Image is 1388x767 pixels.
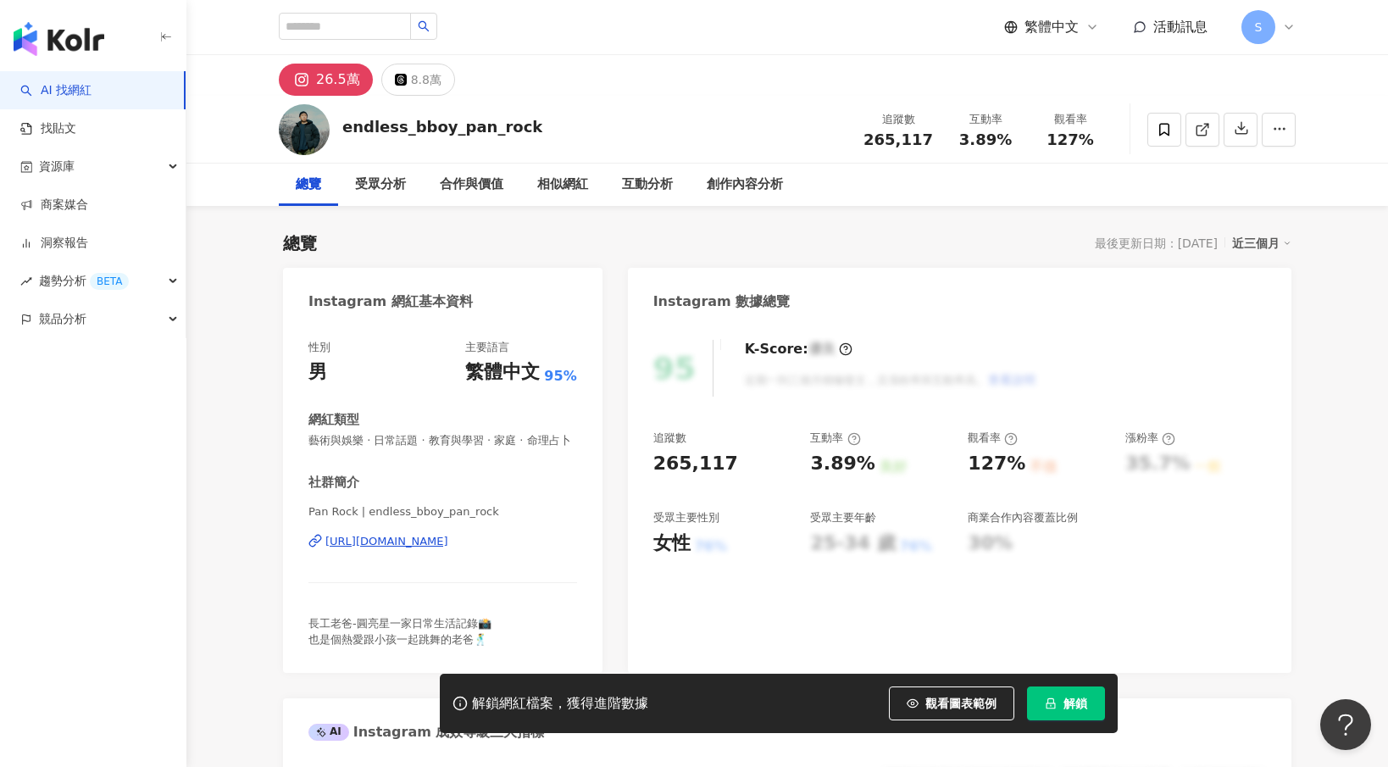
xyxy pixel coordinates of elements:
span: 資源庫 [39,147,75,186]
div: 網紅類型 [308,411,359,429]
button: 26.5萬 [279,64,373,96]
a: searchAI 找網紅 [20,82,92,99]
div: 265,117 [653,451,738,477]
div: 主要語言 [465,340,509,355]
div: 受眾分析 [355,175,406,195]
span: search [418,20,430,32]
a: 洞察報告 [20,235,88,252]
div: 127% [968,451,1025,477]
div: 受眾主要年齡 [810,510,876,525]
span: S [1255,18,1263,36]
div: 追蹤數 [653,431,686,446]
span: 競品分析 [39,300,86,338]
div: 繁體中文 [465,359,540,386]
div: 性別 [308,340,330,355]
span: rise [20,275,32,287]
span: 127% [1047,131,1094,148]
div: 互動分析 [622,175,673,195]
button: 觀看圖表範例 [889,686,1014,720]
span: 繁體中文 [1024,18,1079,36]
span: 265,117 [863,131,933,148]
div: endless_bboy_pan_rock [342,116,542,137]
div: 解鎖網紅檔案，獲得進階數據 [472,695,648,713]
div: 總覽 [283,231,317,255]
button: 解鎖 [1027,686,1105,720]
img: KOL Avatar [279,104,330,155]
span: 藝術與娛樂 · 日常話題 · 教育與學習 · 家庭 · 命理占卜 [308,433,577,448]
div: 3.89% [810,451,874,477]
img: logo [14,22,104,56]
div: 8.8萬 [411,68,441,92]
div: 26.5萬 [316,68,360,92]
span: lock [1045,698,1057,709]
div: 觀看率 [1038,111,1102,128]
div: 互動率 [810,431,860,446]
div: 商業合作內容覆蓋比例 [968,510,1078,525]
div: 總覽 [296,175,321,195]
div: 最後更新日期：[DATE] [1095,236,1218,250]
a: 找貼文 [20,120,76,137]
span: Pan Rock | endless_bboy_pan_rock [308,504,577,520]
div: 創作內容分析 [707,175,783,195]
span: 趨勢分析 [39,262,129,300]
span: 3.89% [959,131,1012,148]
div: 社群簡介 [308,474,359,492]
div: 漲粉率 [1125,431,1175,446]
div: 男 [308,359,327,386]
a: [URL][DOMAIN_NAME] [308,534,577,549]
div: K-Score : [745,340,852,358]
button: 8.8萬 [381,64,455,96]
div: 女性 [653,531,691,557]
div: BETA [90,273,129,290]
div: 合作與價值 [440,175,503,195]
div: [URL][DOMAIN_NAME] [325,534,448,549]
span: 活動訊息 [1153,19,1208,35]
span: 長工老爸-圓亮星一家日常生活記錄📸 也是個熱愛跟小孩一起跳舞的老爸🕺 [308,617,491,645]
div: 互動率 [953,111,1018,128]
span: 解鎖 [1063,697,1087,710]
div: 觀看率 [968,431,1018,446]
div: 相似網紅 [537,175,588,195]
a: 商案媒合 [20,197,88,214]
div: 追蹤數 [863,111,933,128]
div: 受眾主要性別 [653,510,719,525]
span: 95% [544,367,576,386]
div: Instagram 網紅基本資料 [308,292,473,311]
span: 觀看圖表範例 [925,697,997,710]
div: Instagram 數據總覽 [653,292,791,311]
div: 近三個月 [1232,232,1291,254]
